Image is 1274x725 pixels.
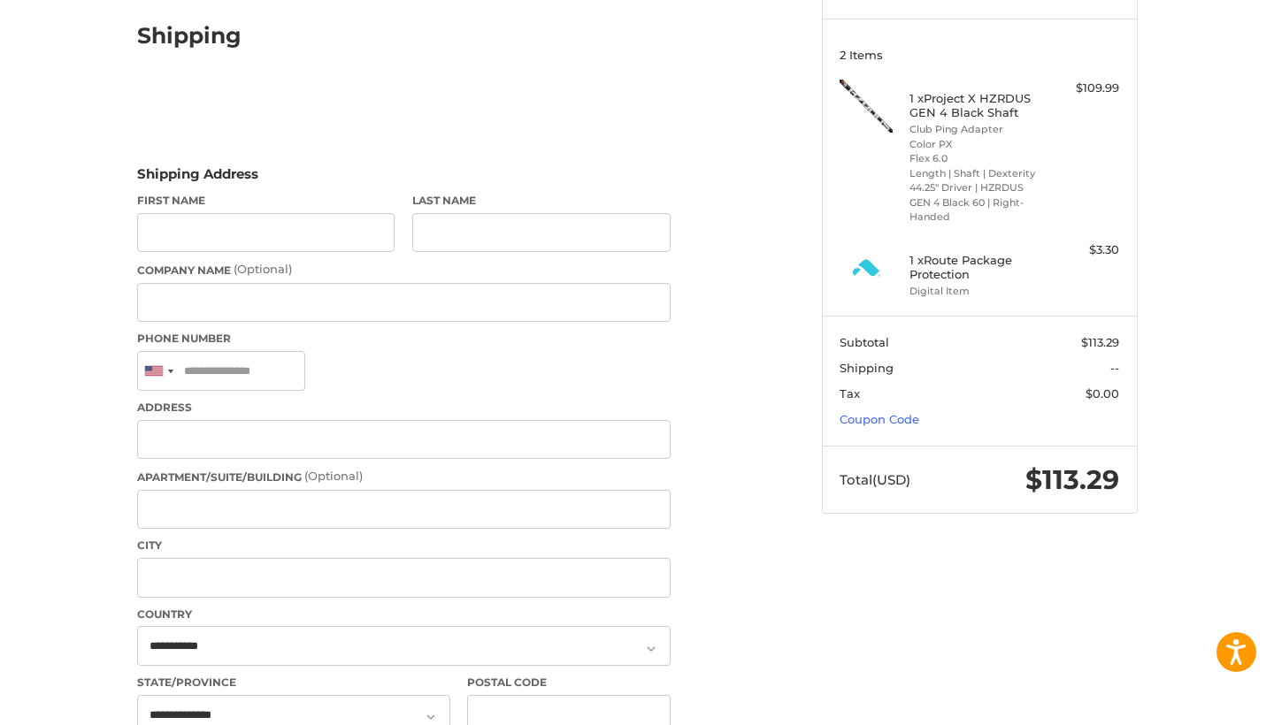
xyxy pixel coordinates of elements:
div: $109.99 [1049,80,1119,97]
span: Tax [840,386,860,401]
li: Digital Item [909,284,1045,299]
h4: 1 x Route Package Protection [909,253,1045,282]
small: (Optional) [304,469,363,483]
small: (Optional) [234,262,292,276]
a: Coupon Code [840,412,919,426]
li: Flex 6.0 [909,151,1045,166]
div: $3.30 [1049,241,1119,259]
span: $113.29 [1081,335,1119,349]
li: Length | Shaft | Dexterity 44.25" Driver | HZRDUS GEN 4 Black 60 | Right-Handed [909,166,1045,225]
span: -- [1110,361,1119,375]
div: United States: +1 [138,352,179,390]
label: Company Name [137,261,671,279]
span: Subtotal [840,335,889,349]
h2: Shipping [137,22,242,50]
h4: 1 x Project X HZRDUS GEN 4 Black Shaft [909,91,1045,120]
label: Last Name [412,193,671,209]
label: Apartment/Suite/Building [137,468,671,485]
li: Color PX [909,137,1045,152]
legend: Shipping Address [137,164,258,193]
label: City [137,538,671,553]
label: State/Province [137,675,450,691]
li: Club Ping Adapter [909,122,1045,137]
span: Shipping [840,361,894,375]
span: $113.29 [1025,463,1119,496]
h3: 2 Items [840,48,1119,62]
span: Total (USD) [840,471,910,488]
label: Country [137,607,671,622]
label: Postal Code [467,675,671,691]
label: Address [137,400,671,416]
label: Phone Number [137,331,671,347]
span: $0.00 [1086,386,1119,401]
label: First Name [137,193,395,209]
